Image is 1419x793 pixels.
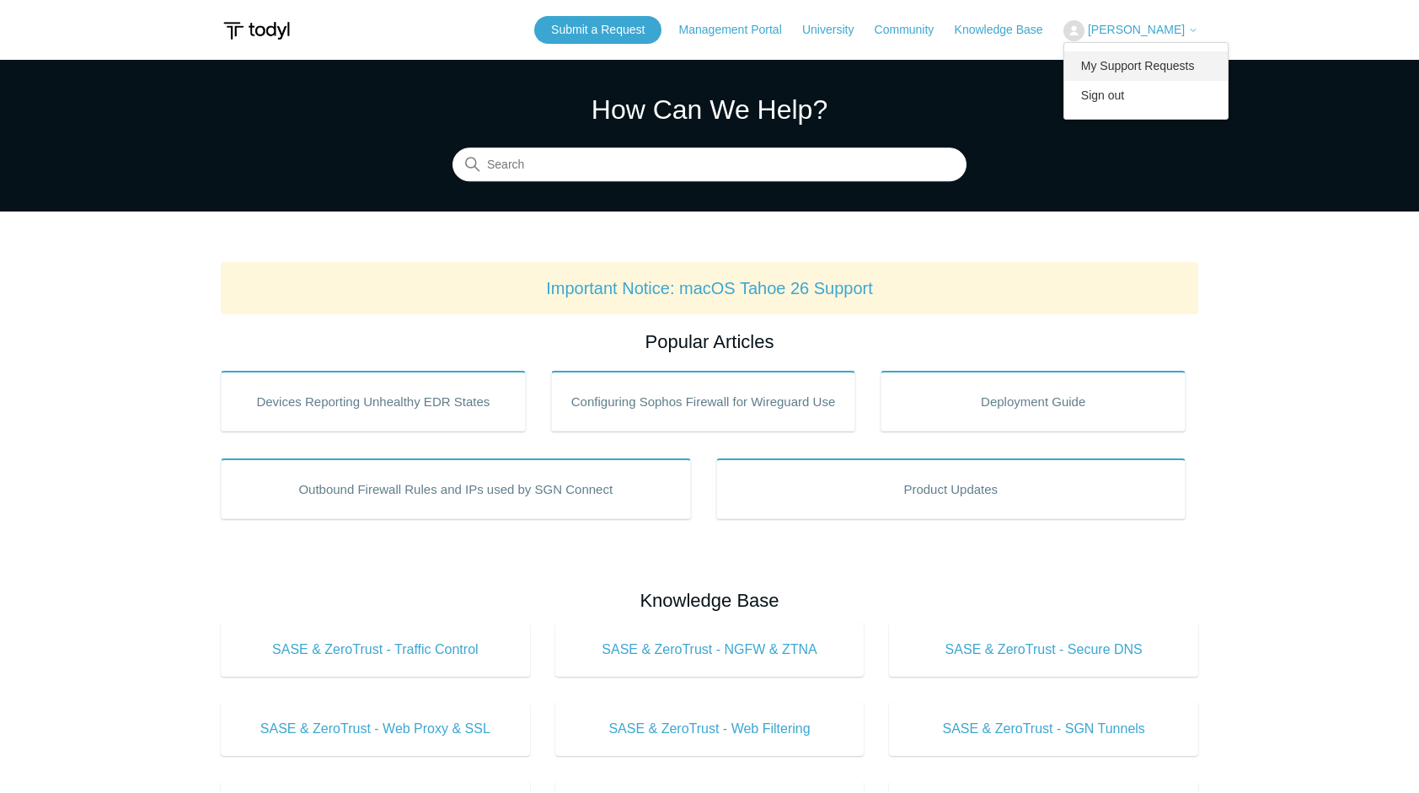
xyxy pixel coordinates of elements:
[802,21,870,39] a: University
[546,279,873,297] a: Important Notice: macOS Tahoe 26 Support
[914,719,1173,739] span: SASE & ZeroTrust - SGN Tunnels
[955,21,1060,39] a: Knowledge Base
[914,640,1173,660] span: SASE & ZeroTrust - Secure DNS
[452,89,967,130] h1: How Can We Help?
[221,623,530,677] a: SASE & ZeroTrust - Traffic Control
[246,640,505,660] span: SASE & ZeroTrust - Traffic Control
[875,21,951,39] a: Community
[716,458,1186,519] a: Product Updates
[221,371,526,431] a: Devices Reporting Unhealthy EDR States
[679,21,799,39] a: Management Portal
[1063,20,1198,41] button: [PERSON_NAME]
[452,148,967,182] input: Search
[221,15,292,46] img: Todyl Support Center Help Center home page
[221,458,691,519] a: Outbound Firewall Rules and IPs used by SGN Connect
[555,623,865,677] a: SASE & ZeroTrust - NGFW & ZTNA
[881,371,1186,431] a: Deployment Guide
[581,719,839,739] span: SASE & ZeroTrust - Web Filtering
[1088,23,1185,36] span: [PERSON_NAME]
[534,16,661,44] a: Submit a Request
[551,371,856,431] a: Configuring Sophos Firewall for Wireguard Use
[555,702,865,756] a: SASE & ZeroTrust - Web Filtering
[581,640,839,660] span: SASE & ZeroTrust - NGFW & ZTNA
[889,623,1198,677] a: SASE & ZeroTrust - Secure DNS
[1064,81,1229,110] a: Sign out
[246,719,505,739] span: SASE & ZeroTrust - Web Proxy & SSL
[221,587,1198,614] h2: Knowledge Base
[221,702,530,756] a: SASE & ZeroTrust - Web Proxy & SSL
[889,702,1198,756] a: SASE & ZeroTrust - SGN Tunnels
[1064,51,1229,81] a: My Support Requests
[221,328,1198,356] h2: Popular Articles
